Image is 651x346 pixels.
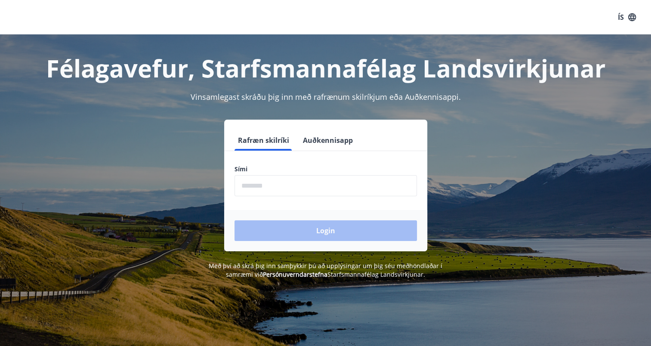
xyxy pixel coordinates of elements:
[26,52,625,84] h1: Félagavefur, Starfsmannafélag Landsvirkjunar
[299,130,356,151] button: Auðkennisapp
[191,92,461,102] span: Vinsamlegast skráðu þig inn með rafrænum skilríkjum eða Auðkennisappi.
[263,270,327,278] a: Persónuverndarstefna
[209,262,442,278] span: Með því að skrá þig inn samþykkir þú að upplýsingar um þig séu meðhöndlaðar í samræmi við Starfsm...
[234,130,293,151] button: Rafræn skilríki
[234,165,417,173] label: Sími
[613,9,641,25] button: ÍS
